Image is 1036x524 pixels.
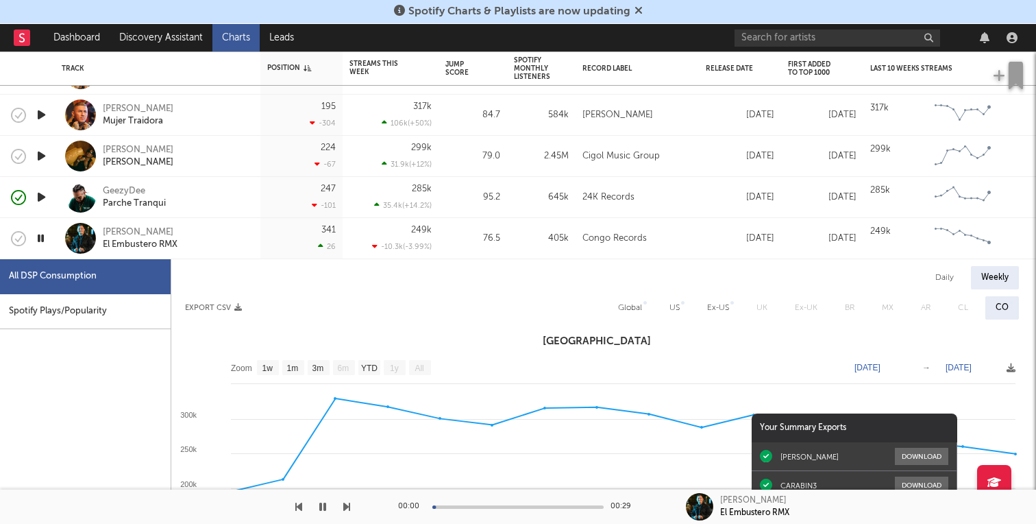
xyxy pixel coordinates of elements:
div: Congo Records [582,230,647,247]
div: [PERSON_NAME] [720,495,787,507]
div: 584k [514,107,569,123]
text: 6m [338,364,349,373]
text: → [922,363,930,372]
div: 76.5 [445,230,500,247]
div: 35.4k ( +14.2 % ) [374,201,432,210]
text: 200k [180,480,197,488]
div: CARABIN3 [780,481,817,490]
button: Download [895,477,948,494]
div: 26 [318,242,336,251]
div: El Embustero RMX [720,507,789,519]
div: 31.9k ( +12 % ) [382,160,432,169]
div: 285k [412,184,432,193]
div: 247 [321,184,336,193]
div: 24K Records [582,189,634,206]
div: [DATE] [706,189,774,206]
div: CO [996,300,1009,316]
div: [PERSON_NAME] [780,452,839,462]
div: 79.0 [445,148,500,165]
div: Record Label [582,64,671,73]
h3: [GEOGRAPHIC_DATA] [171,333,1022,350]
a: [PERSON_NAME]El Embustero RMX [103,226,177,251]
a: [PERSON_NAME][PERSON_NAME] [103,144,173,169]
div: Parche Tranqui [103,198,166,210]
div: Release Date [706,64,754,73]
div: [DATE] [706,107,774,123]
div: Track [62,64,247,73]
span: Spotify Charts & Playlists are now updating [408,6,630,17]
div: Position [267,64,315,72]
div: -304 [310,119,336,128]
text: All [415,364,423,373]
svg: Chart title [932,139,994,174]
div: 299k [411,143,432,152]
a: GeezyDeeParche Tranqui [103,185,166,210]
input: Search for artists [735,29,940,47]
div: 95.2 [445,189,500,206]
text: [DATE] [946,363,972,372]
div: [PERSON_NAME] [103,156,173,169]
button: Export CSV [185,304,242,312]
a: Leads [260,24,304,51]
div: [PERSON_NAME] [103,144,173,156]
div: [DATE] [706,148,774,165]
div: Spotify Monthly Listeners [514,56,550,81]
a: [PERSON_NAME]Mujer Traidora [103,103,173,128]
text: 250k [180,445,197,453]
text: 1y [390,364,399,373]
div: [DATE] [788,189,856,206]
div: 299k [870,145,891,154]
div: Your Summary Exports [752,414,957,442]
div: 224 [321,143,336,152]
a: Charts [212,24,260,51]
div: 341 [321,226,336,235]
div: 00:29 [610,499,638,515]
div: [PERSON_NAME] [103,103,173,115]
div: -101 [312,201,336,210]
div: 106k ( +50 % ) [382,119,432,128]
div: [PERSON_NAME] [103,226,177,239]
div: Weekly [971,266,1019,289]
div: 2.45M [514,148,569,165]
div: [DATE] [788,148,856,165]
div: Jump Score [445,60,480,77]
div: 285k [870,186,890,195]
div: 405k [514,230,569,247]
div: Global [618,300,642,316]
div: US [669,300,680,316]
div: Daily [925,266,964,289]
div: El Embustero RMX [103,239,177,251]
div: 195 [321,102,336,111]
div: 317k [870,104,889,112]
div: 249k [411,226,432,235]
div: [DATE] [788,107,856,123]
div: 317k [413,102,432,111]
span: Dismiss [634,6,643,17]
div: -67 [314,160,336,169]
svg: Chart title [932,222,994,256]
svg: Chart title [932,98,994,132]
text: 1m [287,364,299,373]
text: YTD [361,364,378,373]
div: GeezyDee [103,185,166,198]
text: [DATE] [854,363,880,372]
text: 3m [312,364,324,373]
button: Download [895,448,948,465]
div: 249k [870,227,891,236]
div: Mujer Traidora [103,115,173,128]
div: -10.3k ( -3.99 % ) [372,242,432,251]
text: 1w [262,364,273,373]
div: Streams This Week [349,60,411,76]
a: Dashboard [44,24,110,51]
div: [DATE] [788,230,856,247]
div: 84.7 [445,107,500,123]
div: [DATE] [706,230,774,247]
a: Discovery Assistant [110,24,212,51]
svg: Chart title [932,180,994,215]
div: Last 10 Weeks Streams [870,64,987,73]
text: Zoom [231,364,252,373]
div: [PERSON_NAME] [582,107,653,123]
div: Ex-US [707,300,729,316]
text: 300k [180,411,197,419]
div: First Added to Top 1000 [788,60,836,77]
